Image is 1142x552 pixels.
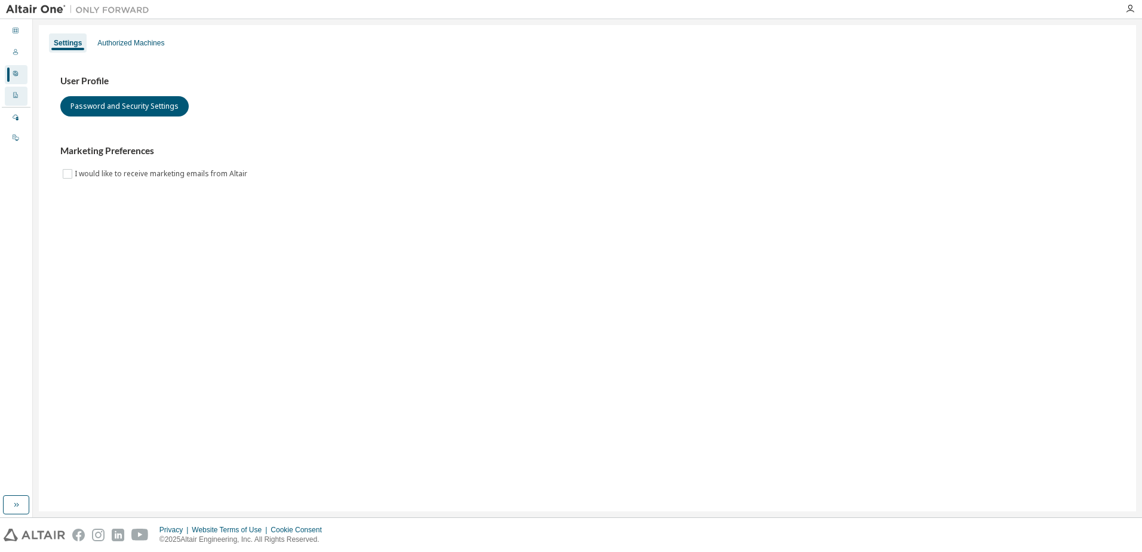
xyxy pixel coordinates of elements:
[159,535,329,545] p: © 2025 Altair Engineering, Inc. All Rights Reserved.
[192,525,271,535] div: Website Terms of Use
[75,167,250,181] label: I would like to receive marketing emails from Altair
[5,65,27,84] div: User Profile
[5,129,27,148] div: On Prem
[60,145,1115,157] h3: Marketing Preferences
[271,525,329,535] div: Cookie Consent
[5,44,27,63] div: Users
[54,38,82,48] div: Settings
[131,529,149,541] img: youtube.svg
[159,525,192,535] div: Privacy
[97,38,164,48] div: Authorized Machines
[5,109,27,128] div: Managed
[72,529,85,541] img: facebook.svg
[4,529,65,541] img: altair_logo.svg
[5,87,27,106] div: Company Profile
[60,75,1115,87] h3: User Profile
[92,529,105,541] img: instagram.svg
[112,529,124,541] img: linkedin.svg
[5,22,27,41] div: Dashboard
[60,96,189,116] button: Password and Security Settings
[6,4,155,16] img: Altair One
